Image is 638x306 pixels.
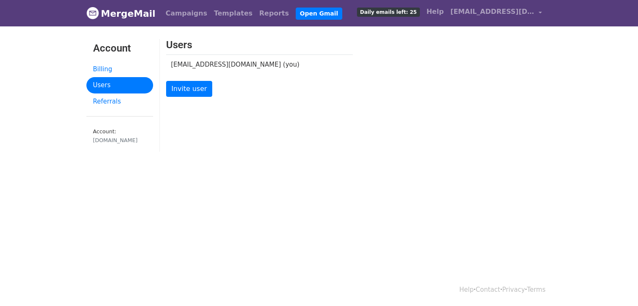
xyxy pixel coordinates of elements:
[476,286,500,293] a: Contact
[93,136,146,144] div: [DOMAIN_NAME]
[459,286,474,293] a: Help
[162,5,211,22] a: Campaigns
[357,8,419,17] span: Daily emails left: 25
[86,77,153,93] a: Users
[296,8,342,20] a: Open Gmail
[451,7,534,17] span: [EMAIL_ADDRESS][DOMAIN_NAME]
[256,5,292,22] a: Reports
[423,3,447,20] a: Help
[354,3,423,20] a: Daily emails left: 25
[86,61,153,78] a: Billing
[166,39,353,51] h3: Users
[166,54,340,74] td: [EMAIL_ADDRESS][DOMAIN_NAME] (you)
[447,3,545,23] a: [EMAIL_ADDRESS][DOMAIN_NAME]
[502,286,525,293] a: Privacy
[93,128,146,144] small: Account:
[93,42,146,54] h3: Account
[527,286,545,293] a: Terms
[166,81,213,97] a: Invite user
[86,5,156,22] a: MergeMail
[86,7,99,19] img: MergeMail logo
[86,93,153,110] a: Referrals
[211,5,256,22] a: Templates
